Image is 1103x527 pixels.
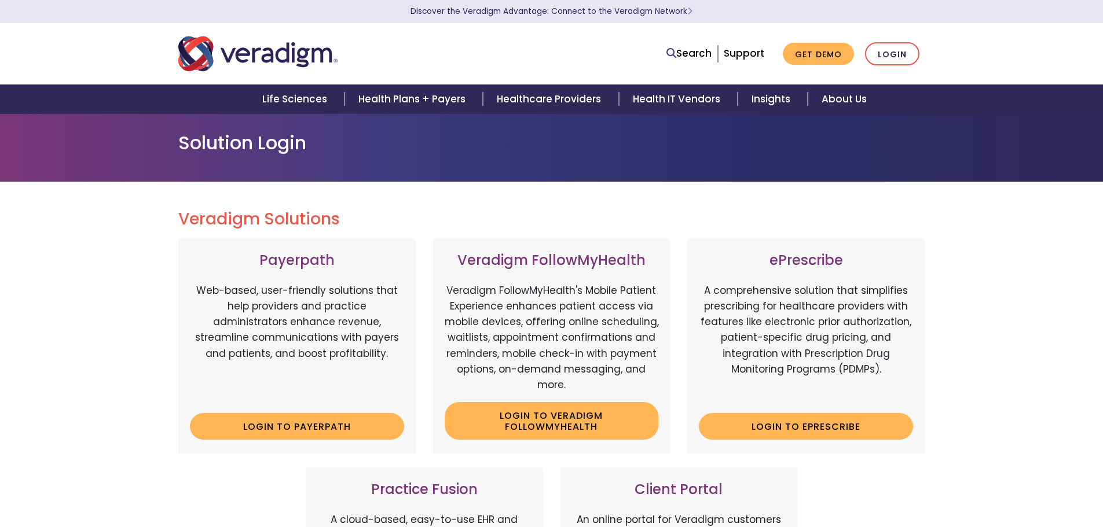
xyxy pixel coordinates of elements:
[724,46,764,60] a: Support
[483,84,618,114] a: Healthcare Providers
[699,413,913,440] a: Login to ePrescribe
[178,35,338,73] img: Veradigm logo
[178,132,925,154] h1: Solution Login
[345,84,483,114] a: Health Plans + Payers
[783,43,854,65] a: Get Demo
[699,252,913,269] h3: ePrescribe
[619,84,738,114] a: Health IT Vendors
[190,413,404,440] a: Login to Payerpath
[445,283,659,393] p: Veradigm FollowMyHealth's Mobile Patient Experience enhances patient access via mobile devices, o...
[445,252,659,269] h3: Veradigm FollowMyHealth
[317,481,532,498] h3: Practice Fusion
[190,283,404,404] p: Web-based, user-friendly solutions that help providers and practice administrators enhance revenu...
[411,6,692,17] a: Discover the Veradigm Advantage: Connect to the Veradigm NetworkLearn More
[572,481,786,498] h3: Client Portal
[738,84,808,114] a: Insights
[699,283,913,404] p: A comprehensive solution that simplifies prescribing for healthcare providers with features like ...
[248,84,345,114] a: Life Sciences
[865,42,919,66] a: Login
[178,209,925,229] h2: Veradigm Solutions
[666,46,712,61] a: Search
[445,402,659,440] a: Login to Veradigm FollowMyHealth
[190,252,404,269] h3: Payerpath
[687,6,692,17] span: Learn More
[808,84,881,114] a: About Us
